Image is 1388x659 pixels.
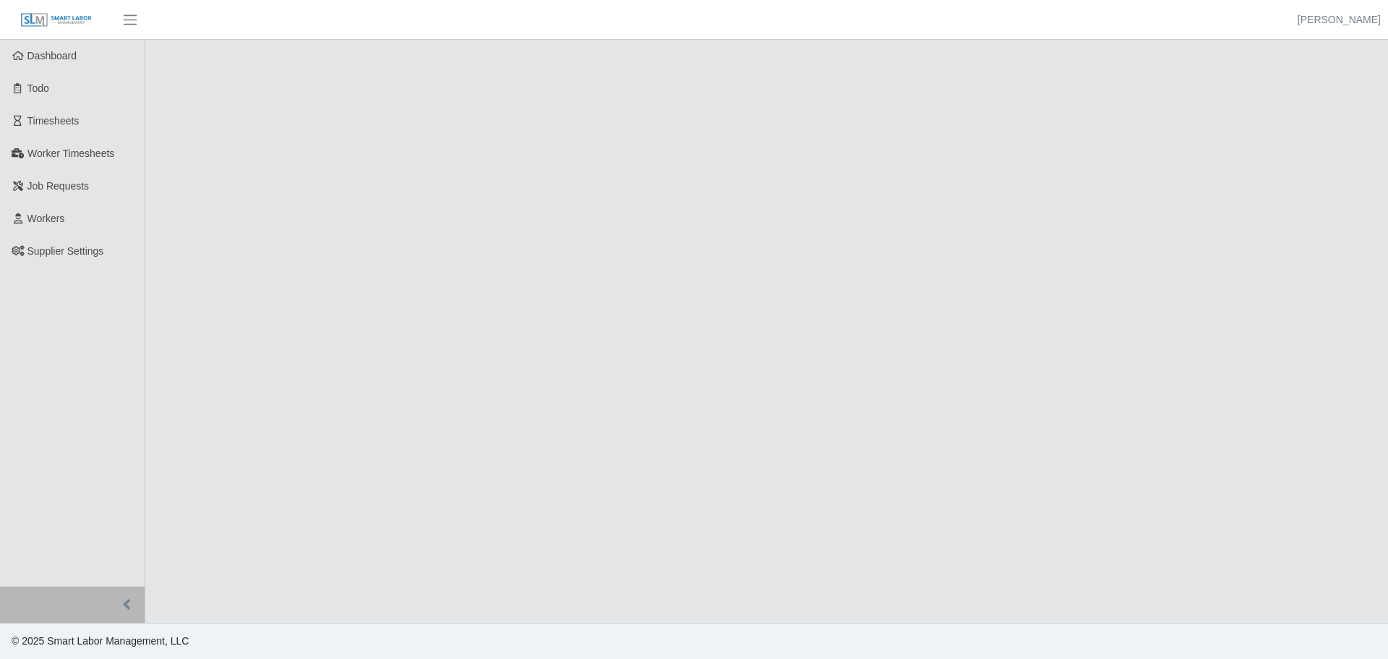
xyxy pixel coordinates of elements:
[20,12,93,28] img: SLM Logo
[27,148,114,159] span: Worker Timesheets
[12,635,189,647] span: © 2025 Smart Labor Management, LLC
[27,50,77,61] span: Dashboard
[27,245,104,257] span: Supplier Settings
[27,82,49,94] span: Todo
[27,115,80,127] span: Timesheets
[27,213,65,224] span: Workers
[1298,12,1381,27] a: [PERSON_NAME]
[27,180,90,192] span: Job Requests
